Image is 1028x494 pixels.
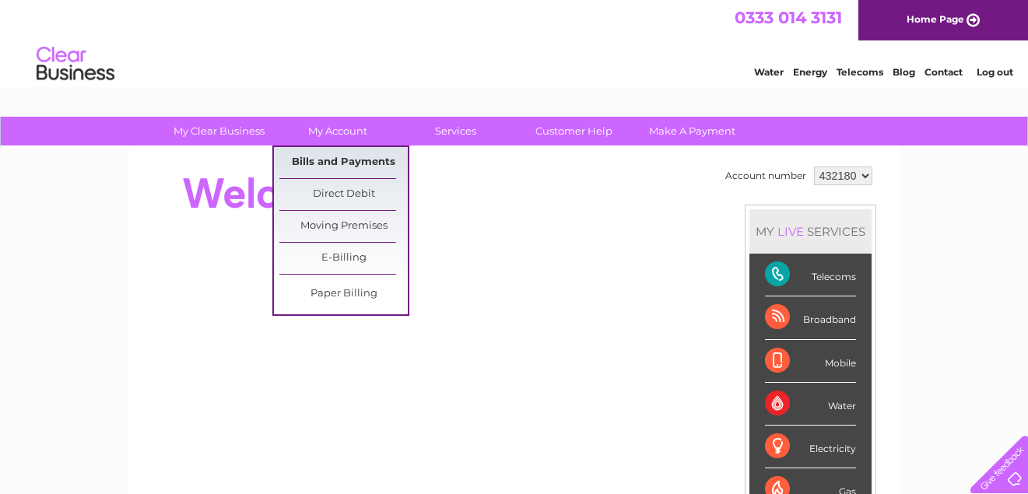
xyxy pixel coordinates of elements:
[924,66,963,78] a: Contact
[279,243,408,274] a: E-Billing
[628,117,756,145] a: Make A Payment
[765,296,856,339] div: Broadband
[279,211,408,242] a: Moving Premises
[837,66,883,78] a: Telecoms
[765,340,856,383] div: Mobile
[279,179,408,210] a: Direct Debit
[36,40,115,88] img: logo.png
[721,163,810,189] td: Account number
[391,117,520,145] a: Services
[273,117,402,145] a: My Account
[765,426,856,468] div: Electricity
[893,66,915,78] a: Blog
[749,209,872,254] div: MY SERVICES
[147,9,882,75] div: Clear Business is a trading name of Verastar Limited (registered in [GEOGRAPHIC_DATA] No. 3667643...
[774,224,807,239] div: LIVE
[510,117,638,145] a: Customer Help
[279,279,408,310] a: Paper Billing
[754,66,784,78] a: Water
[155,117,283,145] a: My Clear Business
[793,66,827,78] a: Energy
[765,254,856,296] div: Telecoms
[279,147,408,178] a: Bills and Payments
[735,8,842,27] a: 0333 014 3131
[977,66,1013,78] a: Log out
[765,383,856,426] div: Water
